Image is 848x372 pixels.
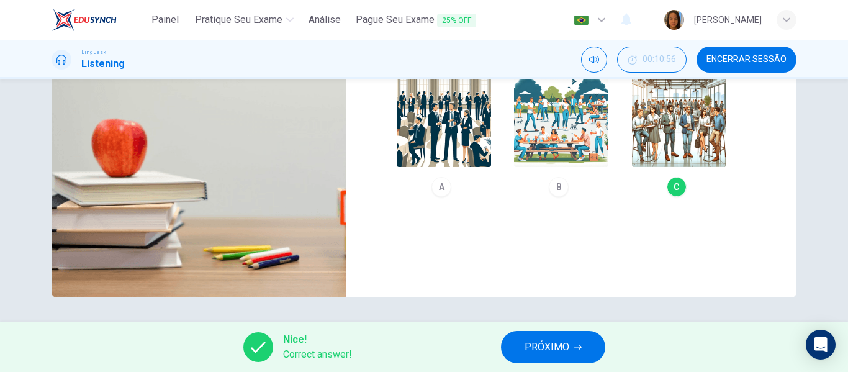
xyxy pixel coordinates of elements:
[195,12,282,27] span: Pratique seu exame
[501,331,605,363] button: PRÓXIMO
[151,12,179,27] span: Painel
[806,330,836,360] div: Open Intercom Messenger
[52,7,117,32] img: EduSynch logo
[351,9,481,32] button: Pague Seu Exame25% OFF
[574,16,589,25] img: pt
[697,47,796,73] button: Encerrar Sessão
[81,48,112,57] span: Linguaskill
[309,12,341,27] span: Análise
[664,10,684,30] img: Profile picture
[694,12,762,27] div: [PERSON_NAME]
[617,47,687,73] div: Esconder
[81,57,125,71] h1: Listening
[525,338,569,356] span: PRÓXIMO
[304,9,346,31] button: Análise
[304,9,346,32] a: Análise
[706,55,787,65] span: Encerrar Sessão
[145,9,185,32] a: Painel
[437,14,476,27] span: 25% OFF
[145,9,185,31] button: Painel
[190,9,299,31] button: Pratique seu exame
[356,12,476,28] span: Pague Seu Exame
[52,7,145,32] a: EduSynch logo
[283,347,352,362] span: Correct answer!
[643,55,676,65] span: 00:10:56
[617,47,687,73] button: 00:10:56
[581,47,607,73] div: Silenciar
[283,332,352,347] span: Nice!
